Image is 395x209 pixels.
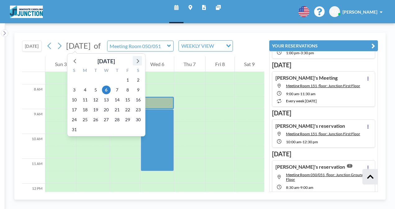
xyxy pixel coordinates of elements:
span: Friday, May 8, 2026 [123,86,132,94]
span: Sunday, May 31, 2026 [70,125,79,134]
div: [DATE] [98,57,115,65]
span: Sunday, May 3, 2026 [70,86,79,94]
span: of [94,41,101,51]
span: 9:00 AM [300,185,313,190]
span: Saturday, May 30, 2026 [134,115,143,124]
span: Tuesday, May 26, 2026 [91,115,100,124]
span: Wednesday, May 27, 2026 [102,115,111,124]
span: Thursday, May 21, 2026 [113,105,121,114]
span: - [301,140,302,144]
div: 10 AM [22,134,45,159]
span: Saturday, May 23, 2026 [134,105,143,114]
span: WEEKLY VIEW [180,42,215,50]
span: Thursday, May 7, 2026 [113,86,121,94]
div: S [133,67,143,75]
span: - [299,185,300,190]
span: Meeting Room 050/051, floor: Junction Ground Floor [286,172,364,182]
div: T [111,67,122,75]
div: W [101,67,111,75]
span: Monday, May 25, 2026 [81,115,89,124]
span: Wednesday, May 20, 2026 [102,105,111,114]
span: Sunday, May 10, 2026 [70,96,79,104]
span: Saturday, May 9, 2026 [134,86,143,94]
div: Wed 6 [141,56,174,72]
div: Fri 8 [206,56,234,72]
h3: [DATE] [272,150,375,158]
div: 11 AM [22,159,45,184]
div: Thu 7 [174,56,205,72]
span: 10:00 AM [286,140,301,144]
div: 8 AM [22,84,45,109]
div: F [122,67,133,75]
img: organization-logo [10,6,43,18]
span: Friday, May 1, 2026 [123,76,132,84]
span: Friday, May 22, 2026 [123,105,132,114]
div: T [90,67,101,75]
span: 8:30 AM [286,185,299,190]
button: [DATE] [22,41,42,51]
span: Wednesday, May 13, 2026 [102,96,111,104]
div: M [80,67,90,75]
div: S [69,67,79,75]
span: Monday, May 18, 2026 [81,105,89,114]
div: 9 AM [22,109,45,134]
span: Thursday, May 28, 2026 [113,115,121,124]
div: Sun 3 [45,56,76,72]
span: 1:00 PM [286,51,299,55]
span: Meeting Room 151, floor: Junction First Floor [286,83,360,88]
h3: [DATE] [272,61,375,69]
span: [PERSON_NAME] [343,9,377,15]
h3: [DATE] [272,109,375,117]
span: KD [332,9,338,15]
span: Wednesday, May 6, 2026 [102,86,111,94]
span: Friday, May 29, 2026 [123,115,132,124]
span: Monday, May 4, 2026 [81,86,89,94]
span: 11:30 AM [300,91,316,96]
span: 9:00 AM [286,91,299,96]
div: 12 PM [22,184,45,208]
span: 3:30 PM [301,51,314,55]
h4: [PERSON_NAME]'s reservation [275,123,345,129]
span: Saturday, May 2, 2026 [134,76,143,84]
input: Meeting Room 050/051 [107,41,167,51]
span: Sunday, May 17, 2026 [70,105,79,114]
span: Meeting Room 151, floor: Junction First Floor [286,131,360,136]
span: - [299,51,301,55]
h4: [PERSON_NAME]'s reservation [275,164,345,170]
span: Thursday, May 14, 2026 [113,96,121,104]
h4: [PERSON_NAME]'s Meeting [275,75,338,81]
span: Tuesday, May 12, 2026 [91,96,100,104]
span: Tuesday, May 5, 2026 [91,86,100,94]
div: Search for option [179,41,233,51]
span: Saturday, May 16, 2026 [134,96,143,104]
span: 12:30 PM [302,140,318,144]
div: 7 AM [22,60,45,84]
input: Search for option [216,42,222,50]
span: every week [DATE] [286,99,317,103]
span: [DATE] [66,41,91,50]
div: Sat 9 [235,56,264,72]
span: Sunday, May 24, 2026 [70,115,79,124]
span: - [299,91,300,96]
button: YOUR RESERVATIONS [269,40,378,51]
span: Monday, May 11, 2026 [81,96,89,104]
span: Tuesday, May 19, 2026 [91,105,100,114]
span: Friday, May 15, 2026 [123,96,132,104]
